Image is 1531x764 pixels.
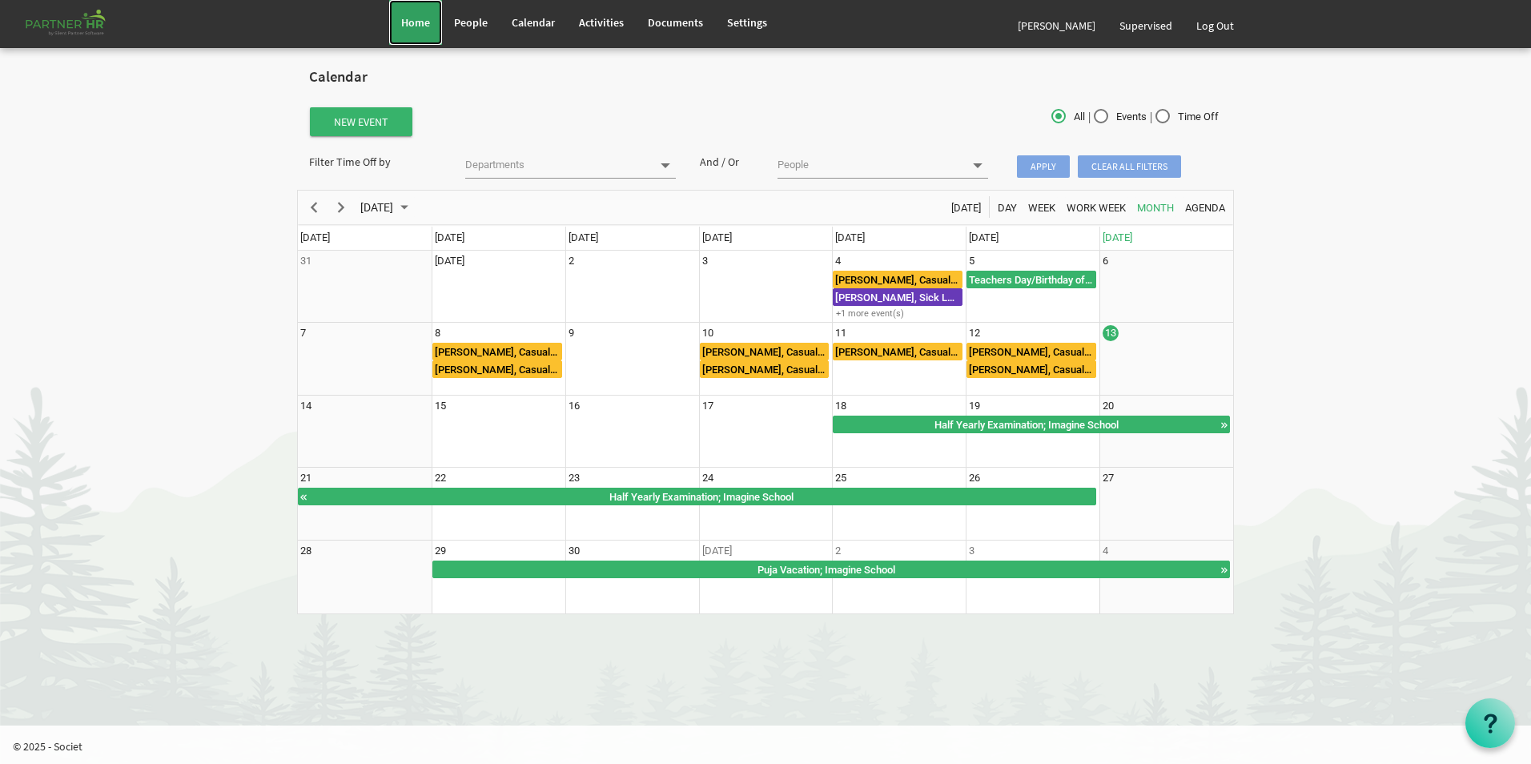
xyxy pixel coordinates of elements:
[569,398,580,414] div: Tuesday, September 16, 2025
[702,325,713,341] div: Wednesday, September 10, 2025
[835,543,841,559] div: Thursday, October 2, 2025
[835,253,841,269] div: Thursday, September 4, 2025
[1135,198,1175,218] span: Month
[1103,543,1108,559] div: Saturday, October 4, 2025
[702,231,732,243] span: [DATE]
[358,197,416,217] button: September 2025
[969,253,974,269] div: Friday, September 5, 2025
[1119,18,1172,33] span: Supervised
[1107,3,1184,48] a: Supervised
[1155,110,1219,124] span: Time Off
[1103,325,1119,341] div: Saturday, September 13, 2025
[1064,197,1129,217] button: Work Week
[700,360,830,378] div: Manasi Kabi, Casual Leave Begin From Wednesday, September 10, 2025 at 12:00:00 AM GMT-07:00 Ends ...
[300,325,306,341] div: Sunday, September 7, 2025
[835,231,865,243] span: [DATE]
[835,470,846,486] div: Thursday, September 25, 2025
[569,470,580,486] div: Tuesday, September 23, 2025
[833,308,965,320] div: +1 more event(s)
[1183,198,1227,218] span: Agenda
[833,288,962,306] div: Priti Pall, Sick Leave Begin From Thursday, September 4, 2025 at 12:00:00 AM GMT-07:00 Ends At Th...
[648,15,703,30] span: Documents
[433,344,561,360] div: [PERSON_NAME], Casual Leave
[702,253,708,269] div: Wednesday, September 3, 2025
[355,191,418,224] div: September 2025
[996,198,1019,218] span: Day
[303,197,325,217] button: Previous
[359,198,395,218] span: [DATE]
[569,325,574,341] div: Tuesday, September 9, 2025
[298,488,1096,505] div: Half Yearly Examination Begin From Thursday, September 18, 2025 at 12:00:00 AM GMT-07:00 Ends At ...
[833,416,1230,433] div: Half Yearly Examination Begin From Thursday, September 18, 2025 at 12:00:00 AM GMT-07:00 Ends At ...
[308,489,1095,505] div: Half Yearly Examination; Imagine School
[1135,197,1177,217] button: Month
[579,15,624,30] span: Activities
[1026,197,1059,217] button: Week
[835,325,846,341] div: Thursday, September 11, 2025
[300,191,327,224] div: previous period
[435,398,446,414] div: Monday, September 15, 2025
[1103,253,1108,269] div: Saturday, September 6, 2025
[433,361,561,377] div: [PERSON_NAME], Casual Leave
[1017,155,1070,178] span: Apply
[922,106,1234,129] div: | |
[1065,198,1127,218] span: Work Week
[967,361,1095,377] div: [PERSON_NAME], Casual Leave
[435,470,446,486] div: Monday, September 22, 2025
[727,15,767,30] span: Settings
[1094,110,1147,124] span: Events
[401,15,430,30] span: Home
[1184,3,1246,48] a: Log Out
[834,416,1220,432] div: Half Yearly Examination; Imagine School
[435,543,446,559] div: Monday, September 29, 2025
[995,197,1020,217] button: Day
[834,271,962,288] div: [PERSON_NAME], Casual Leave
[1078,155,1181,178] span: Clear all filters
[432,561,1231,578] div: Puja Vacation Begin From Monday, September 29, 2025 at 12:00:00 AM GMT-07:00 Ends At Wednesday, O...
[300,543,311,559] div: Sunday, September 28, 2025
[433,561,1220,577] div: Puja Vacation; Imagine School
[701,344,829,360] div: [PERSON_NAME], Casual Leave
[1103,398,1114,414] div: Saturday, September 20, 2025
[297,190,1234,614] schedule: of September 2025
[702,543,732,559] div: Wednesday, October 1, 2025
[569,543,580,559] div: Tuesday, September 30, 2025
[454,15,488,30] span: People
[702,398,713,414] div: Wednesday, September 17, 2025
[969,470,980,486] div: Friday, September 26, 2025
[966,343,1096,360] div: Deepti Mayee Nayak, Casual Leave Begin From Friday, September 12, 2025 at 12:00:00 AM GMT-07:00 E...
[966,360,1096,378] div: Manasi Kabi, Casual Leave Begin From Friday, September 12, 2025 at 12:00:00 AM GMT-07:00 Ends At ...
[702,470,713,486] div: Wednesday, September 24, 2025
[435,231,464,243] span: [DATE]
[432,343,562,360] div: Manasi Kabi, Casual Leave Begin From Monday, September 8, 2025 at 12:00:00 AM GMT-07:00 Ends At M...
[949,197,984,217] button: Today
[569,231,598,243] span: [DATE]
[300,253,311,269] div: Sunday, August 31, 2025
[297,154,453,170] div: Filter Time Off by
[969,543,974,559] div: Friday, October 3, 2025
[834,344,962,360] div: [PERSON_NAME], Casual Leave
[1006,3,1107,48] a: [PERSON_NAME]
[435,253,464,269] div: Monday, September 1, 2025
[967,344,1095,360] div: [PERSON_NAME], Casual Leave
[834,289,962,305] div: [PERSON_NAME], Sick Leave
[569,253,574,269] div: Tuesday, September 2, 2025
[327,191,355,224] div: next period
[1051,110,1085,124] span: All
[969,231,999,243] span: [DATE]
[969,325,980,341] div: Friday, September 12, 2025
[833,343,962,360] div: Jasaswini Samanta, Casual Leave Begin From Thursday, September 11, 2025 at 12:00:00 AM GMT-07:00 ...
[700,343,830,360] div: Deepti Mayee Nayak, Casual Leave Begin From Wednesday, September 10, 2025 at 12:00:00 AM GMT-07:0...
[300,231,330,243] span: [DATE]
[309,69,1222,86] h2: Calendar
[13,738,1531,754] p: © 2025 - Societ
[688,154,766,170] div: And / Or
[950,198,982,218] span: [DATE]
[331,197,352,217] button: Next
[966,271,1096,288] div: Teachers Day/Birthday of Prophet Mohammad Begin From Friday, September 5, 2025 at 12:00:00 AM GMT...
[310,107,412,136] button: New Event
[835,398,846,414] div: Thursday, September 18, 2025
[1027,198,1057,218] span: Week
[701,361,829,377] div: [PERSON_NAME], Casual Leave
[833,271,962,288] div: Manasi Kabi, Casual Leave Begin From Thursday, September 4, 2025 at 12:00:00 AM GMT-07:00 Ends At...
